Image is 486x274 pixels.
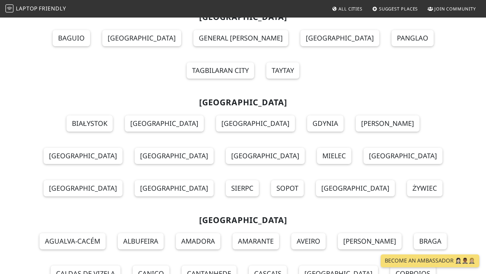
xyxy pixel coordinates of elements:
[317,148,351,164] a: Mielec
[307,115,344,132] a: Gdynia
[24,98,462,107] h2: [GEOGRAPHIC_DATA]
[135,180,214,196] a: [GEOGRAPHIC_DATA]
[44,148,123,164] a: [GEOGRAPHIC_DATA]
[226,148,305,164] a: [GEOGRAPHIC_DATA]
[425,3,479,15] a: Join Community
[338,233,402,249] a: [PERSON_NAME]
[329,3,365,15] a: All Cities
[193,30,288,46] a: General [PERSON_NAME]
[300,30,379,46] a: [GEOGRAPHIC_DATA]
[339,6,362,12] span: All Cities
[370,3,421,15] a: Suggest Places
[356,115,420,132] a: [PERSON_NAME]
[434,6,476,12] span: Join Community
[226,180,259,196] a: Sierpc
[39,5,66,12] span: Friendly
[66,115,113,132] a: Białystok
[44,180,123,196] a: [GEOGRAPHIC_DATA]
[125,115,204,132] a: [GEOGRAPHIC_DATA]
[187,62,254,79] a: Tagbilaran City
[135,148,214,164] a: [GEOGRAPHIC_DATA]
[233,233,279,249] a: Amarante
[363,148,442,164] a: [GEOGRAPHIC_DATA]
[379,6,418,12] span: Suggest Places
[316,180,395,196] a: [GEOGRAPHIC_DATA]
[266,62,299,79] a: Taytay
[102,30,181,46] a: [GEOGRAPHIC_DATA]
[39,233,106,249] a: Agualva-Cacém
[5,4,13,12] img: LaptopFriendly
[176,233,220,249] a: Amadora
[24,215,462,225] h2: [GEOGRAPHIC_DATA]
[271,180,304,196] a: Sopot
[16,5,38,12] span: Laptop
[5,3,66,15] a: LaptopFriendly LaptopFriendly
[391,30,434,46] a: Panglao
[414,233,447,249] a: Braga
[407,180,442,196] a: Żywiec
[291,233,326,249] a: Aveiro
[216,115,295,132] a: [GEOGRAPHIC_DATA]
[118,233,164,249] a: Albufeira
[53,30,90,46] a: Baguio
